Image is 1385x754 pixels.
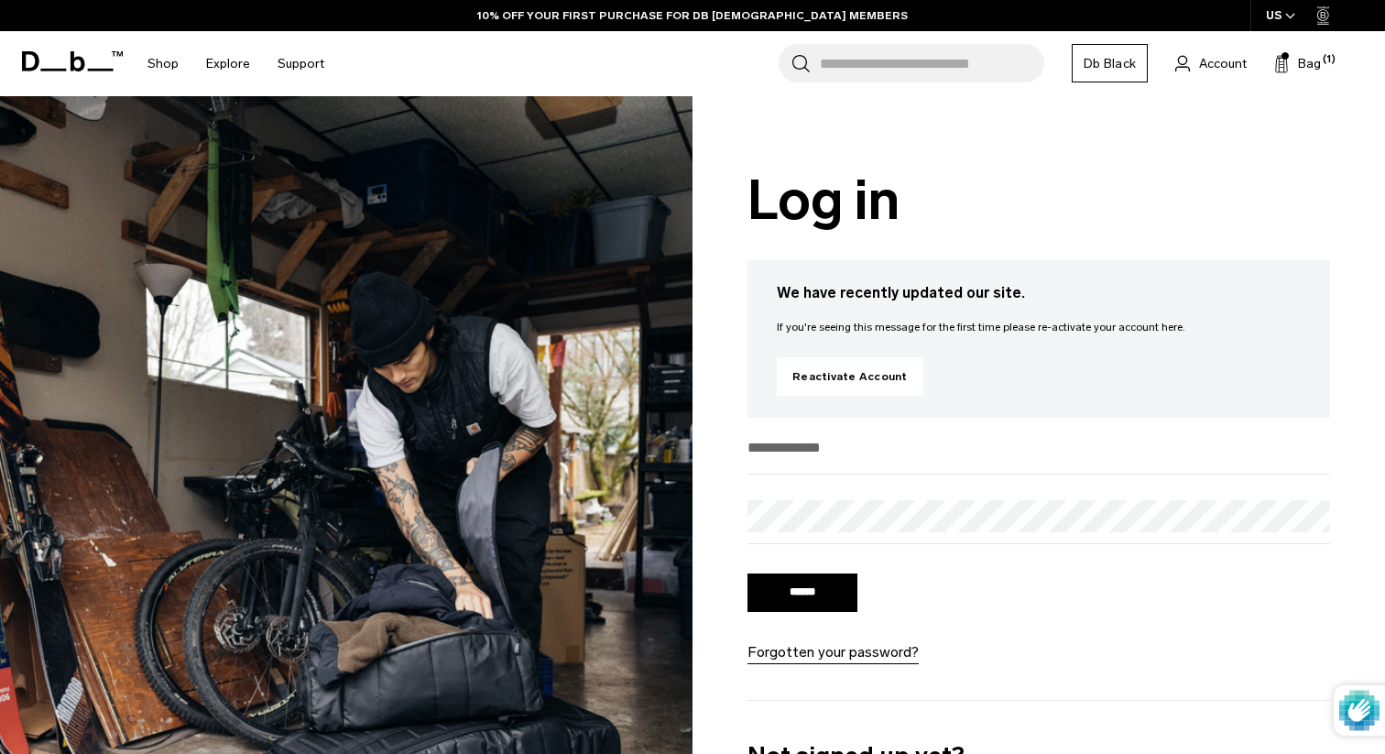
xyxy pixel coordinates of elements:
[1199,54,1247,73] span: Account
[206,31,250,96] a: Explore
[1339,685,1380,736] img: Protected by hCaptcha
[278,31,324,96] a: Support
[1298,54,1321,73] span: Bag
[747,169,1330,231] h1: Log in
[1072,44,1148,82] a: Db Black
[134,31,338,96] nav: Main Navigation
[777,357,923,396] a: Reactivate Account
[747,641,919,663] a: Forgotten your password?
[1274,52,1321,74] button: Bag (1)
[147,31,179,96] a: Shop
[1175,52,1247,74] a: Account
[477,7,908,24] a: 10% OFF YOUR FIRST PURCHASE FOR DB [DEMOGRAPHIC_DATA] MEMBERS
[777,282,1301,304] h3: We have recently updated our site.
[777,319,1301,335] p: If you're seeing this message for the first time please re-activate your account here.
[1323,52,1336,68] span: (1)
